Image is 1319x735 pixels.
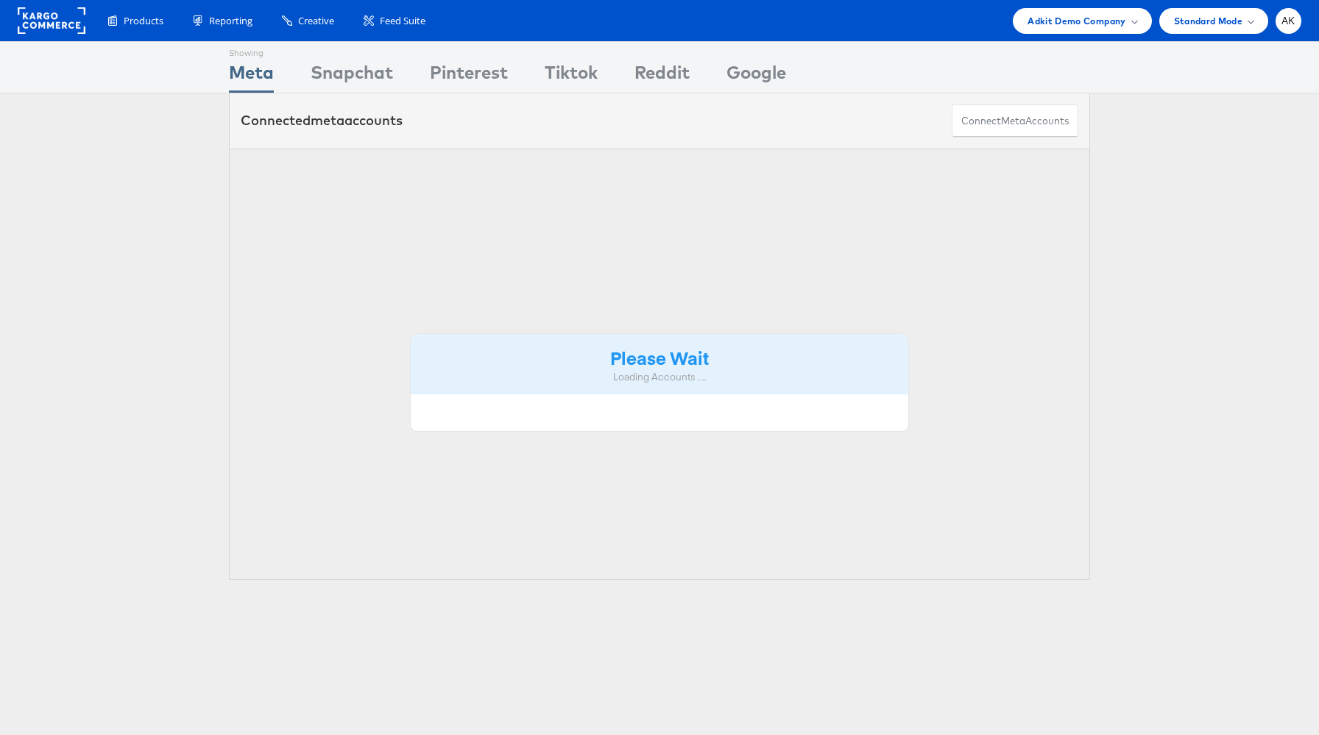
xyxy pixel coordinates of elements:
[380,14,425,28] span: Feed Suite
[124,14,163,28] span: Products
[422,370,897,384] div: Loading Accounts ....
[241,111,403,130] div: Connected accounts
[1174,13,1242,29] span: Standard Mode
[545,60,598,93] div: Tiktok
[430,60,508,93] div: Pinterest
[1281,16,1295,26] span: AK
[311,112,344,129] span: meta
[209,14,252,28] span: Reporting
[610,345,709,369] strong: Please Wait
[298,14,334,28] span: Creative
[1001,114,1025,128] span: meta
[311,60,393,93] div: Snapchat
[1028,13,1125,29] span: Adkit Demo Company
[726,60,786,93] div: Google
[952,104,1078,138] button: ConnectmetaAccounts
[229,42,274,60] div: Showing
[229,60,274,93] div: Meta
[634,60,690,93] div: Reddit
